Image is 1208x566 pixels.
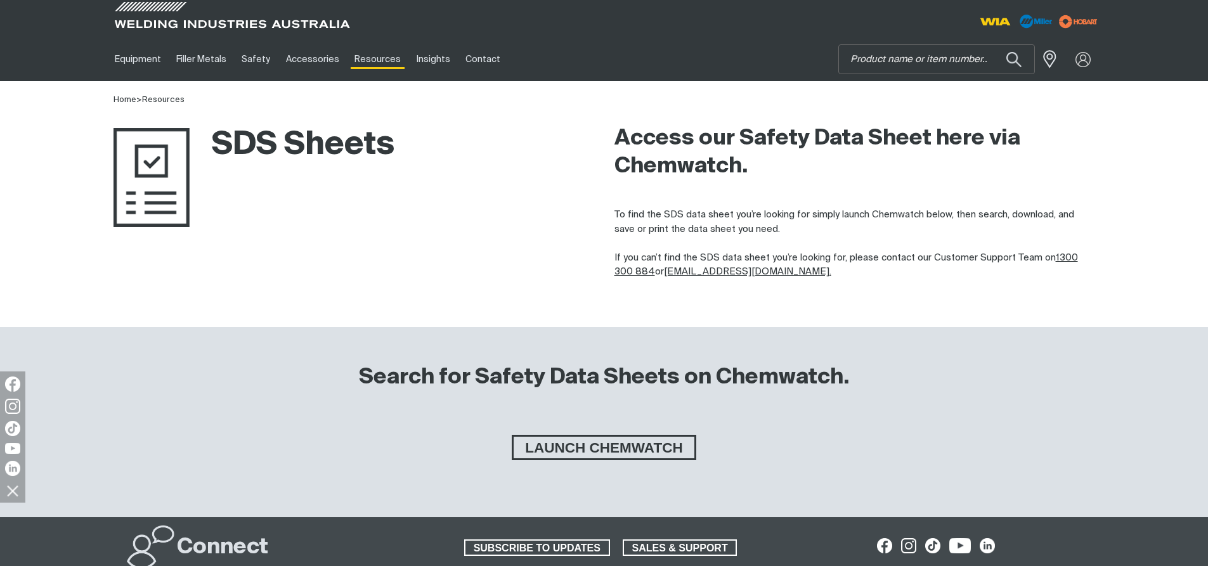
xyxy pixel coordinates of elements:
h2: Connect [177,534,268,562]
span: LAUNCH CHEMWATCH [514,435,694,460]
nav: Main [107,37,853,81]
span: SALES & SUPPORT [624,539,736,556]
a: Equipment [107,37,169,81]
a: SALES & SUPPORT [623,539,737,556]
span: SUBSCRIBE TO UPDATES [465,539,609,556]
img: Facebook [5,376,20,392]
a: Home [114,96,136,104]
img: hide socials [2,480,23,501]
img: Instagram [5,399,20,414]
h2: Access our Safety Data Sheet here via Chemwatch. [614,125,1095,181]
h2: Search for Safety Data Sheets on Chemwatch. [359,364,849,392]
h1: SDS Sheets [114,125,394,166]
a: SUBSCRIBE TO UPDATES [464,539,610,556]
a: LAUNCH CHEMWATCH [512,435,696,460]
a: Insights [408,37,457,81]
img: YouTube [5,443,20,454]
img: TikTok [5,421,20,436]
a: Filler Metals [169,37,234,81]
img: LinkedIn [5,461,20,476]
button: Search products [992,44,1036,74]
input: Product name or item number... [839,45,1034,74]
p: To find the SDS data sheet you’re looking for simply launch Chemwatch below, then search, downloa... [614,208,1095,280]
a: Resources [142,96,185,104]
img: miller [1055,12,1101,31]
a: Accessories [278,37,347,81]
a: Safety [234,37,278,81]
a: [EMAIL_ADDRESS][DOMAIN_NAME]. [664,267,831,276]
span: > [136,96,142,104]
a: Resources [347,37,408,81]
a: Contact [458,37,508,81]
